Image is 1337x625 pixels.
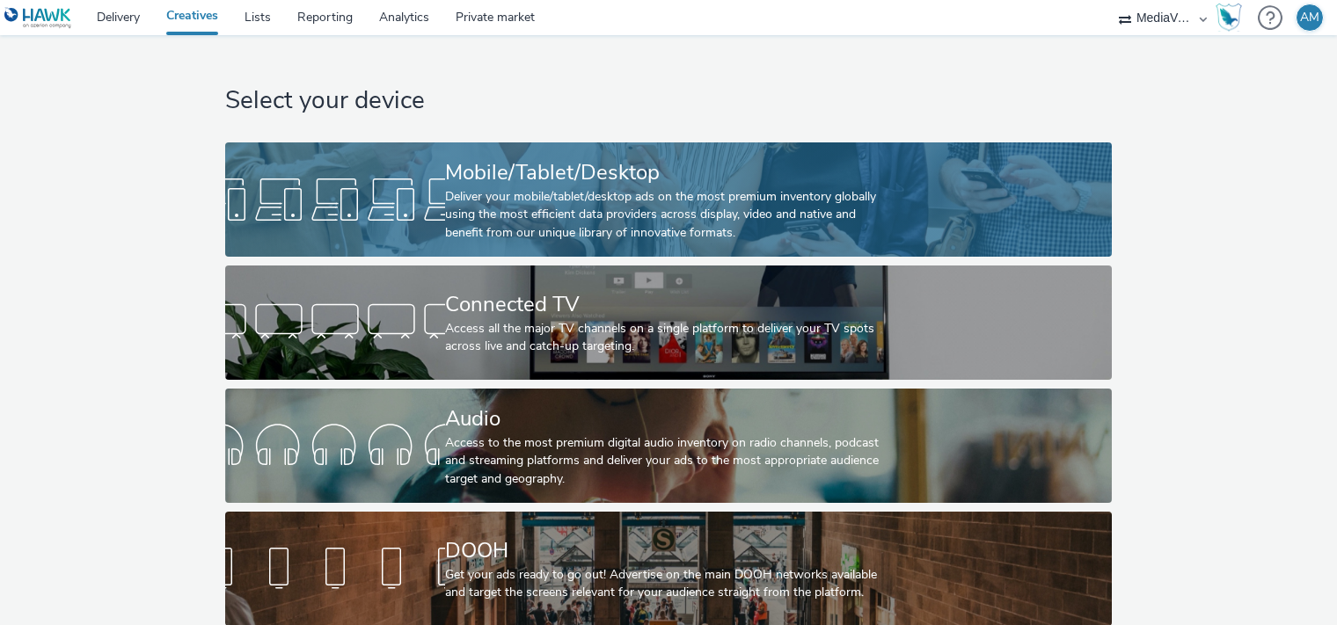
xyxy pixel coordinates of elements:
div: Access all the major TV channels on a single platform to deliver your TV spots across live and ca... [445,320,885,356]
div: Connected TV [445,289,885,320]
a: Connected TVAccess all the major TV channels on a single platform to deliver your TV spots across... [225,265,1113,380]
img: Hawk Academy [1216,4,1242,32]
a: Mobile/Tablet/DesktopDeliver your mobile/tablet/desktop ads on the most premium inventory globall... [225,142,1113,257]
div: DOOH [445,535,885,566]
div: Deliver your mobile/tablet/desktop ads on the most premium inventory globally using the most effi... [445,188,885,242]
div: Get your ads ready to go out! Advertise on the main DOOH networks available and target the screen... [445,566,885,602]
a: Hawk Academy [1216,4,1249,32]
div: AM [1300,4,1319,31]
div: Audio [445,403,885,434]
div: Mobile/Tablet/Desktop [445,157,885,188]
img: undefined Logo [4,7,72,29]
h1: Select your device [225,84,1113,118]
div: Access to the most premium digital audio inventory on radio channels, podcast and streaming platf... [445,434,885,488]
a: AudioAccess to the most premium digital audio inventory on radio channels, podcast and streaming ... [225,389,1113,503]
